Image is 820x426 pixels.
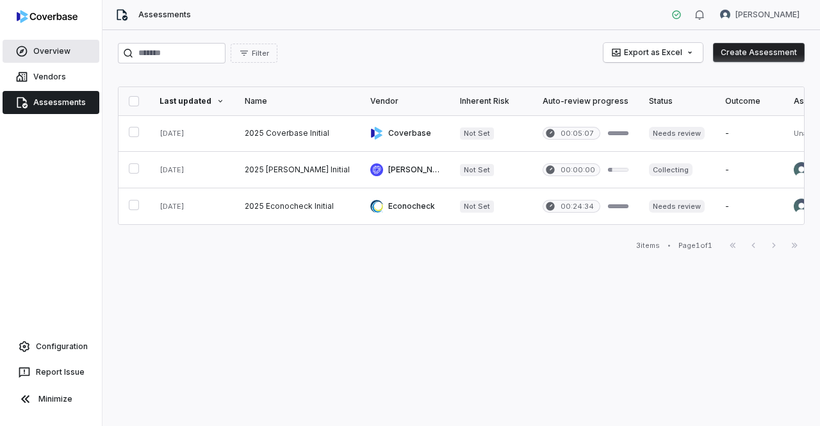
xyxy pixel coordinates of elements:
td: - [715,115,783,152]
div: Name [245,96,350,106]
button: Report Issue [5,361,97,384]
div: Page 1 of 1 [678,241,712,250]
div: Auto-review progress [543,96,628,106]
img: Experian Admin avatar [794,162,809,177]
button: Create Assessment [713,43,805,62]
td: - [715,188,783,225]
a: Assessments [3,91,99,114]
div: • [668,241,671,250]
button: Srikanth Podishetty avatar[PERSON_NAME] [712,5,807,24]
button: Filter [231,44,277,63]
button: Export as Excel [603,43,703,62]
img: Experian Admin avatar [794,199,809,214]
span: Filter [252,49,269,58]
div: Inherent Risk [460,96,522,106]
button: Minimize [5,386,97,412]
img: Srikanth Podishetty avatar [720,10,730,20]
div: 3 items [636,241,660,250]
span: [PERSON_NAME] [735,10,799,20]
a: Overview [3,40,99,63]
a: Configuration [5,335,97,358]
a: Vendors [3,65,99,88]
div: Status [649,96,705,106]
span: Assessments [138,10,191,20]
div: Last updated [160,96,224,106]
td: - [715,152,783,188]
div: Outcome [725,96,773,106]
div: Vendor [370,96,439,106]
img: logo-D7KZi-bG.svg [17,10,78,23]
